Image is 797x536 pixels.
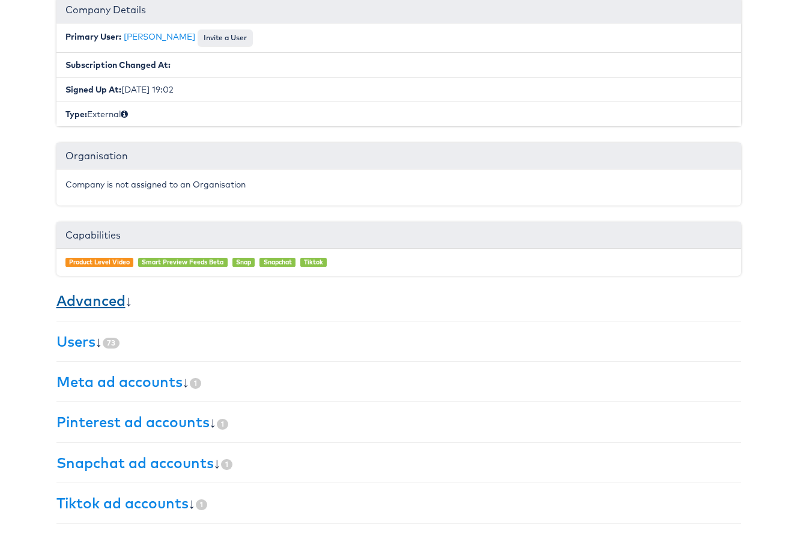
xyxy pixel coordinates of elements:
[198,29,253,46] button: Invite a User
[56,222,741,249] div: Capabilities
[121,109,128,120] span: Internal (staff) or External (client)
[56,143,741,169] div: Organisation
[56,495,741,511] h3: ↓
[56,102,741,126] li: External
[190,378,201,389] span: 1
[56,414,741,430] h3: ↓
[56,494,189,512] a: Tiktok ad accounts
[236,258,251,266] a: Snap
[65,178,732,190] p: Company is not assigned to an Organisation
[221,459,232,470] span: 1
[196,499,207,510] span: 1
[217,419,228,430] span: 1
[124,31,195,42] a: [PERSON_NAME]
[65,59,171,70] b: Subscription Changed At:
[56,293,741,308] h3: ↓
[65,84,121,95] b: Signed Up At:
[56,373,183,391] a: Meta ad accounts
[103,338,120,349] span: 73
[65,31,121,42] b: Primary User:
[56,455,741,471] h3: ↓
[69,258,130,266] a: Product Level Video
[264,258,292,266] a: Snapchat
[65,109,87,120] b: Type:
[142,258,223,266] a: Smart Preview Feeds Beta
[56,77,741,102] li: [DATE] 19:02
[304,258,323,266] a: Tiktok
[56,413,210,431] a: Pinterest ad accounts
[56,333,741,349] h3: ↓
[56,454,214,472] a: Snapchat ad accounts
[56,374,741,389] h3: ↓
[56,291,126,309] a: Advanced
[56,332,95,350] a: Users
